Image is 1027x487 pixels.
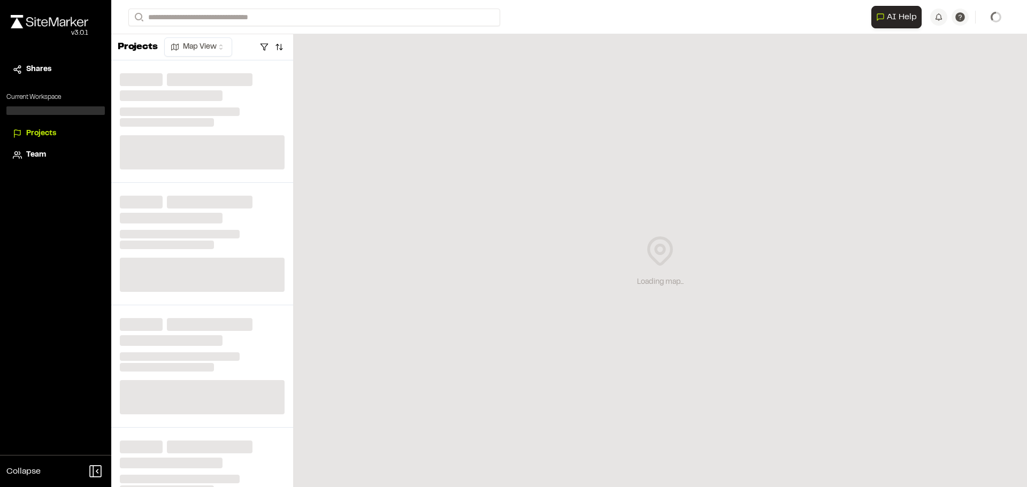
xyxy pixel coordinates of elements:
[26,128,56,140] span: Projects
[26,149,46,161] span: Team
[871,6,926,28] div: Open AI Assistant
[118,40,158,55] p: Projects
[11,28,88,38] div: Oh geez...please don't...
[11,15,88,28] img: rebrand.png
[887,11,917,24] span: AI Help
[6,92,105,102] p: Current Workspace
[128,9,148,26] button: Search
[26,64,51,75] span: Shares
[871,6,922,28] button: Open AI Assistant
[6,465,41,478] span: Collapse
[637,276,684,288] div: Loading map...
[13,64,98,75] a: Shares
[13,128,98,140] a: Projects
[13,149,98,161] a: Team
